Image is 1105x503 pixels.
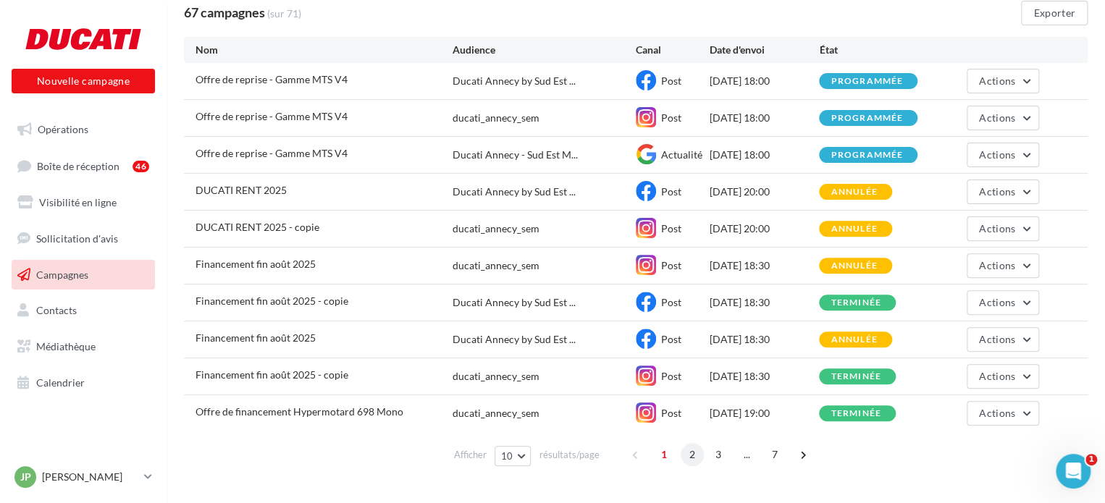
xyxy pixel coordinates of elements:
span: Ducati Annecy by Sud Est ... [453,185,576,199]
span: 1 [652,443,676,466]
div: ducati_annecy_sem [453,406,539,420]
div: [DATE] 18:00 [709,148,819,162]
span: Visibilité en ligne [39,196,117,208]
span: Offre de financement Hypermotard 698 Mono [196,405,403,418]
div: programmée [831,114,903,123]
button: Nouvelle campagne [12,69,155,93]
span: Financement fin août 2025 [196,258,316,270]
span: 2 [681,443,704,466]
div: Nom [196,43,453,57]
div: [DATE] 20:00 [709,221,819,236]
button: Actions [967,106,1039,130]
span: Actions [979,111,1015,124]
div: [DATE] 18:00 [709,111,819,125]
span: Offre de reprise - Gamme MTS V4 [196,73,348,85]
div: 46 [133,161,149,172]
span: Offre de reprise - Gamme MTS V4 [196,147,348,159]
a: Médiathèque [9,331,158,362]
span: JP [20,470,31,484]
button: Actions [967,143,1039,167]
div: [DATE] 20:00 [709,185,819,199]
span: Post [661,222,681,234]
span: Médiathèque [36,340,96,352]
span: résultats/page [539,448,599,462]
a: Sollicitation d'avis [9,224,158,254]
button: Actions [967,69,1039,93]
button: Exporter [1021,1,1088,25]
span: Actions [979,407,1015,419]
div: annulée [831,187,877,197]
button: Actions [967,179,1039,204]
span: 3 [707,443,730,466]
button: 10 [495,446,532,466]
span: Opérations [38,123,88,135]
span: Offre de reprise - Gamme MTS V4 [196,110,348,122]
span: 7 [763,443,786,466]
span: Financement fin août 2025 - copie [196,295,348,307]
span: (sur 71) [267,7,301,21]
span: Boîte de réception [37,159,119,172]
span: Post [661,259,681,271]
div: annulée [831,224,877,234]
button: Actions [967,253,1039,278]
div: ducati_annecy_sem [453,111,539,125]
div: [DATE] 18:00 [709,74,819,88]
iframe: Intercom live chat [1056,454,1091,489]
span: Post [661,75,681,87]
div: annulée [831,261,877,271]
span: Post [661,407,681,419]
span: Ducati Annecy by Sud Est ... [453,295,576,310]
div: terminée [831,409,881,418]
span: Post [661,333,681,345]
p: [PERSON_NAME] [42,470,138,484]
div: Date d'envoi [709,43,819,57]
span: DUCATI RENT 2025 - copie [196,221,319,233]
button: Actions [967,290,1039,315]
span: Afficher [454,448,487,462]
div: Canal [636,43,709,57]
span: Post [661,296,681,308]
span: 10 [501,450,513,462]
span: Post [661,111,681,124]
div: [DATE] 18:30 [709,332,819,347]
div: [DATE] 18:30 [709,295,819,310]
span: 67 campagnes [184,4,265,20]
span: Campagnes [36,268,88,280]
button: Actions [967,401,1039,426]
div: ducati_annecy_sem [453,221,539,236]
span: Calendrier [36,376,85,389]
a: Boîte de réception46 [9,151,158,182]
a: Visibilité en ligne [9,187,158,218]
span: Actions [979,370,1015,382]
a: Contacts [9,295,158,326]
button: Actions [967,216,1039,241]
div: terminée [831,372,881,381]
span: Actualité [661,148,702,161]
div: programmée [831,151,903,160]
span: Sollicitation d'avis [36,232,118,245]
span: Financement fin août 2025 - copie [196,368,348,381]
span: Ducati Annecy - Sud Est M... [453,148,578,162]
button: Actions [967,327,1039,352]
div: ducati_annecy_sem [453,258,539,273]
div: [DATE] 18:30 [709,258,819,273]
div: [DATE] 19:00 [709,406,819,420]
span: Post [661,370,681,382]
span: ... [735,443,758,466]
span: Actions [979,148,1015,161]
span: DUCATI RENT 2025 [196,184,287,196]
div: Audience [453,43,636,57]
span: Actions [979,296,1015,308]
span: Post [661,185,681,198]
span: 1 [1085,454,1097,465]
a: Campagnes [9,260,158,290]
span: Actions [979,185,1015,198]
span: Contacts [36,304,77,316]
a: Opérations [9,114,158,145]
span: Actions [979,222,1015,234]
span: Ducati Annecy by Sud Est ... [453,74,576,88]
div: terminée [831,298,881,308]
span: Financement fin août 2025 [196,331,316,344]
div: programmée [831,77,903,86]
div: annulée [831,335,877,345]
